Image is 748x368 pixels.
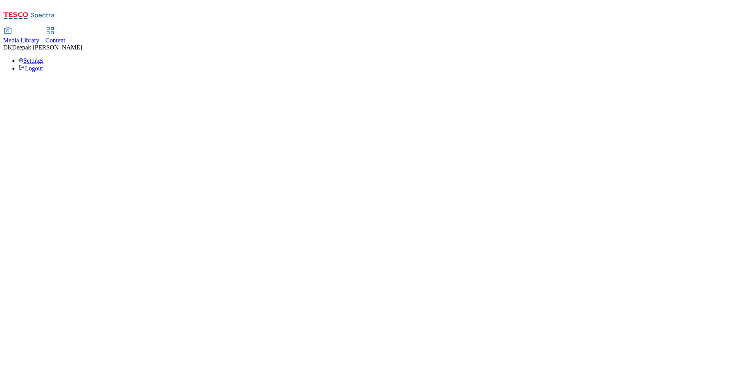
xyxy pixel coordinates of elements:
a: Logout [19,65,43,72]
span: Content [46,37,65,44]
span: Media Library [3,37,39,44]
a: Settings [19,57,44,64]
span: DK [3,44,12,51]
span: Deepak [PERSON_NAME] [12,44,82,51]
a: Content [46,28,65,44]
a: Media Library [3,28,39,44]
